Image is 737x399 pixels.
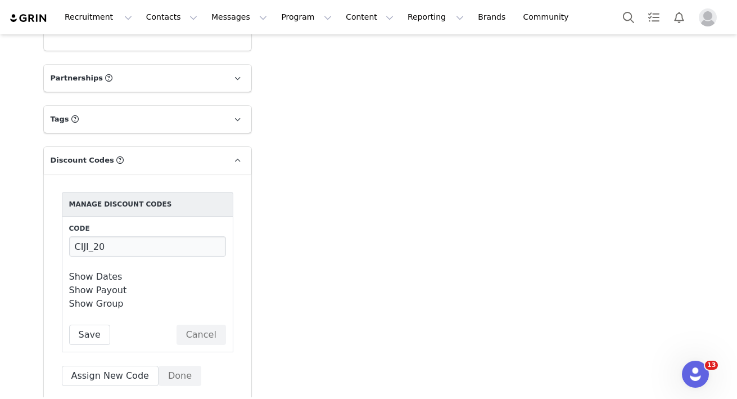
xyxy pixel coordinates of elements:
[205,5,274,30] button: Messages
[339,5,400,30] button: Content
[139,5,204,30] button: Contacts
[471,5,516,30] a: Brands
[69,223,226,234] label: Code
[274,5,338,30] button: Program
[69,271,123,282] a: Show Dates
[9,9,390,21] body: Rich Text Area. Press ALT-0 for help.
[9,13,48,24] img: grin logo
[682,361,709,388] iframe: Intercom live chat
[699,8,717,26] img: placeholder-profile.jpg
[705,361,718,370] span: 13
[69,285,127,295] a: Show Payout
[69,298,124,309] a: Show Group
[62,366,159,386] button: Assign New Code
[177,325,226,345] button: Cancel
[51,73,103,84] span: Partnerships
[51,114,69,125] span: Tags
[667,5,691,30] button: Notifications
[517,5,581,30] a: Community
[692,8,728,26] button: Profile
[616,5,641,30] button: Search
[69,236,226,257] input: CODE
[51,155,114,166] span: Discount Codes
[69,199,226,209] div: Manage Discount Codes
[159,366,201,386] button: Done
[401,5,471,30] button: Reporting
[641,5,666,30] a: Tasks
[69,325,110,345] button: Save
[58,5,139,30] button: Recruitment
